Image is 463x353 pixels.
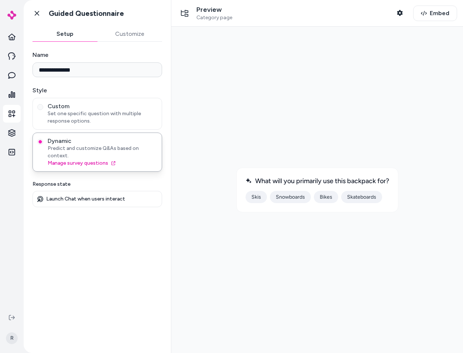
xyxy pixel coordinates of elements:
[413,6,457,21] button: Embed
[37,104,43,110] button: CustomSet one specific question with multiple response options.
[97,27,162,41] button: Customize
[32,181,162,188] p: Response state
[48,145,157,160] span: Predict and customize Q&As based on context.
[196,14,232,21] span: Category page
[46,196,125,202] p: Launch Chat when users interact
[32,27,97,41] button: Setup
[7,11,16,20] img: alby Logo
[48,160,157,167] a: Manage survey questions
[32,51,162,59] label: Name
[48,110,157,125] span: Set one specific question with multiple response options.
[430,9,449,18] span: Embed
[37,139,43,145] button: DynamicPredict and customize Q&As based on context.Manage survey questions
[48,103,157,110] span: Custom
[196,6,232,14] p: Preview
[48,137,157,145] span: Dynamic
[49,9,124,18] h1: Guided Questionnaire
[32,86,162,95] label: Style
[4,326,19,350] button: R
[6,332,18,344] span: R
